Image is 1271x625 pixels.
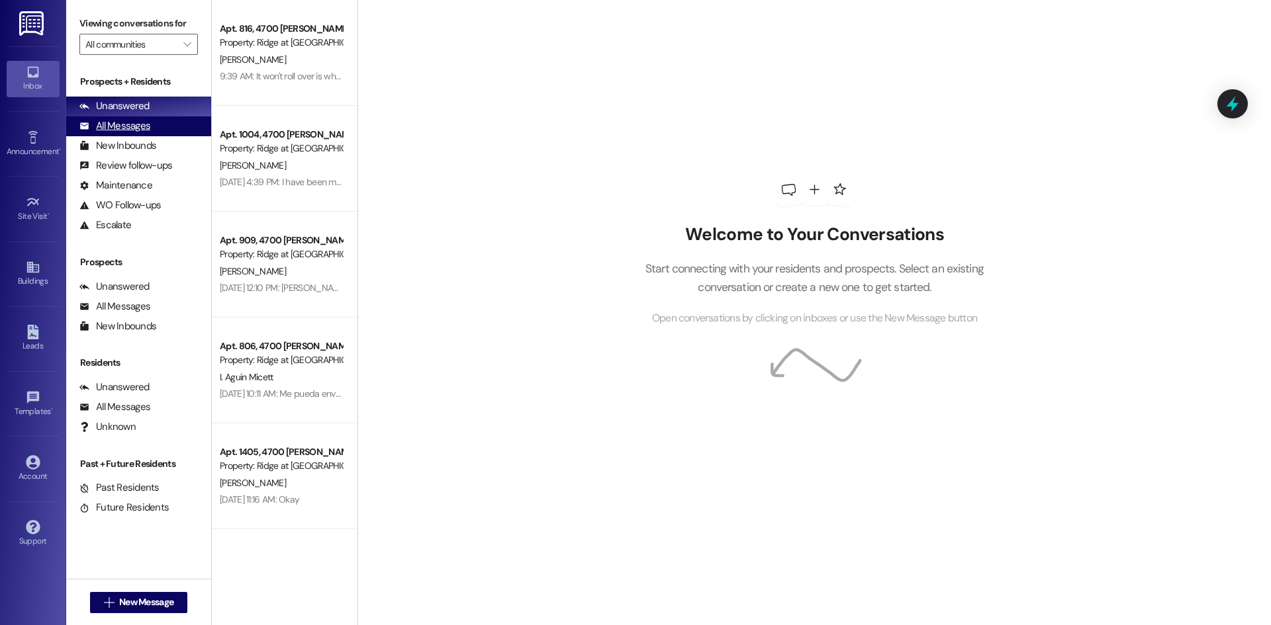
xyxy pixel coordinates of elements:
a: Leads [7,321,60,356]
div: Maintenance [79,179,152,192]
div: Apt. 1405, 4700 [PERSON_NAME] 14 [220,445,342,459]
div: [DATE] 10:11 AM: Me pueda enviar la aplicación desbloqueada para realizar el pago por favor [220,388,570,399]
div: All Messages [79,300,150,313]
div: Escalate [79,218,131,232]
div: Future Residents [79,501,169,515]
div: Apt. 909, 4700 [PERSON_NAME] 9 [220,233,342,247]
img: ResiDesk Logo [19,11,46,36]
span: New Message [119,595,173,609]
div: Property: Ridge at [GEOGRAPHIC_DATA] (4506) [220,353,342,367]
a: Inbox [7,61,60,97]
div: 9:39 AM: It won't roll over is what I'm telling you balanced should be at 0 by the 1st [220,70,531,82]
div: Past Residents [79,481,160,495]
a: Support [7,516,60,552]
span: [PERSON_NAME] [220,54,286,65]
div: Prospects [66,255,211,269]
div: Residents [66,356,211,370]
div: Property: Ridge at [GEOGRAPHIC_DATA] (4506) [220,459,342,473]
span: • [48,210,50,219]
div: Apt. 1004, 4700 [PERSON_NAME] 10 [220,128,342,142]
span: [PERSON_NAME] [220,477,286,489]
span: I. Aguin Micett [220,371,273,383]
div: New Inbounds [79,139,156,153]
button: New Message [90,592,188,613]
div: New Inbounds [79,319,156,333]
div: All Messages [79,119,150,133]
i:  [183,39,191,50]
div: Property: Ridge at [GEOGRAPHIC_DATA] (4506) [220,142,342,155]
a: Buildings [7,256,60,292]
div: Prospects + Residents [66,75,211,89]
span: Open conversations by clicking on inboxes or use the New Message button [652,310,977,327]
label: Viewing conversations for [79,13,198,34]
span: [PERSON_NAME] [220,159,286,171]
p: Start connecting with your residents and prospects. Select an existing conversation or create a n... [625,259,1004,297]
a: Site Visit • [7,191,60,227]
h2: Welcome to Your Conversations [625,224,1004,245]
i:  [104,597,114,608]
span: • [51,405,53,414]
span: [PERSON_NAME] [220,265,286,277]
div: [DATE] 11:16 AM: Okay [220,493,299,505]
div: Unanswered [79,380,150,394]
div: Unanswered [79,99,150,113]
div: Unanswered [79,280,150,294]
div: All Messages [79,400,150,414]
input: All communities [85,34,177,55]
a: Account [7,451,60,487]
div: Property: Ridge at [GEOGRAPHIC_DATA] (4506) [220,247,342,261]
div: Past + Future Residents [66,457,211,471]
div: [DATE] 12:10 PM: [PERSON_NAME] this is [PERSON_NAME] at the ridge in unit #909 is it to late to r... [220,282,718,294]
span: • [59,145,61,154]
a: Templates • [7,386,60,422]
div: Apt. 816, 4700 [PERSON_NAME] 8 [220,22,342,36]
div: Property: Ridge at [GEOGRAPHIC_DATA] (4506) [220,36,342,50]
div: WO Follow-ups [79,198,161,212]
div: Apt. 806, 4700 [PERSON_NAME] 8 [220,339,342,353]
div: Unknown [79,420,136,434]
div: Review follow-ups [79,159,172,173]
